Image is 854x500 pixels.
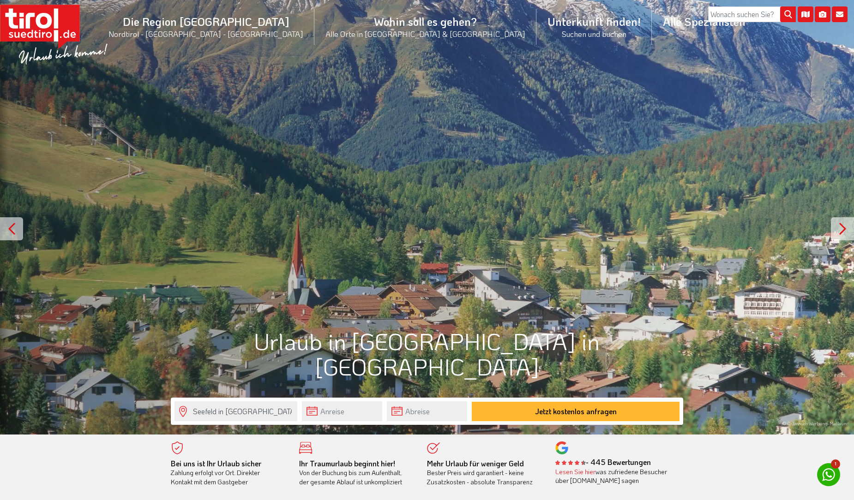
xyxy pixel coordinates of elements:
small: Nordtirol - [GEOGRAPHIC_DATA] - [GEOGRAPHIC_DATA] [108,29,303,39]
a: Wohin soll es gehen?Alle Orte in [GEOGRAPHIC_DATA] & [GEOGRAPHIC_DATA] [314,4,536,49]
b: Ihr Traumurlaub beginnt hier! [299,458,395,468]
span: 1 [831,459,840,469]
input: Wonach suchen Sie? [708,6,796,22]
small: Alle Orte in [GEOGRAPHIC_DATA] & [GEOGRAPHIC_DATA] [325,29,525,39]
div: was zufriedene Besucher über [DOMAIN_NAME] sagen [555,467,670,485]
a: Die Region [GEOGRAPHIC_DATA]Nordtirol - [GEOGRAPHIC_DATA] - [GEOGRAPHIC_DATA] [97,4,314,49]
h1: Urlaub in [GEOGRAPHIC_DATA] in [GEOGRAPHIC_DATA] [171,328,683,379]
a: Unterkunft finden!Suchen und buchen [536,4,652,49]
div: Bester Preis wird garantiert - keine Zusatzkosten - absolute Transparenz [427,459,541,487]
b: - 445 Bewertungen [555,457,651,467]
input: Anreise [302,401,382,421]
i: Kontakt [832,6,848,22]
div: Zahlung erfolgt vor Ort. Direkter Kontakt mit dem Gastgeber [171,459,285,487]
i: Karte öffnen [798,6,813,22]
i: Fotogalerie [815,6,830,22]
input: Wo soll's hingehen? [174,401,297,421]
a: Lesen Sie hier [555,467,595,476]
small: Suchen und buchen [547,29,641,39]
div: Von der Buchung bis zum Aufenthalt, der gesamte Ablauf ist unkompliziert [299,459,414,487]
a: 1 [817,463,840,486]
a: Alle Spezialisten [652,4,757,39]
b: Bei uns ist Ihr Urlaub sicher [171,458,261,468]
input: Abreise [387,401,467,421]
b: Mehr Urlaub für weniger Geld [427,458,524,468]
button: Jetzt kostenlos anfragen [472,402,680,421]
